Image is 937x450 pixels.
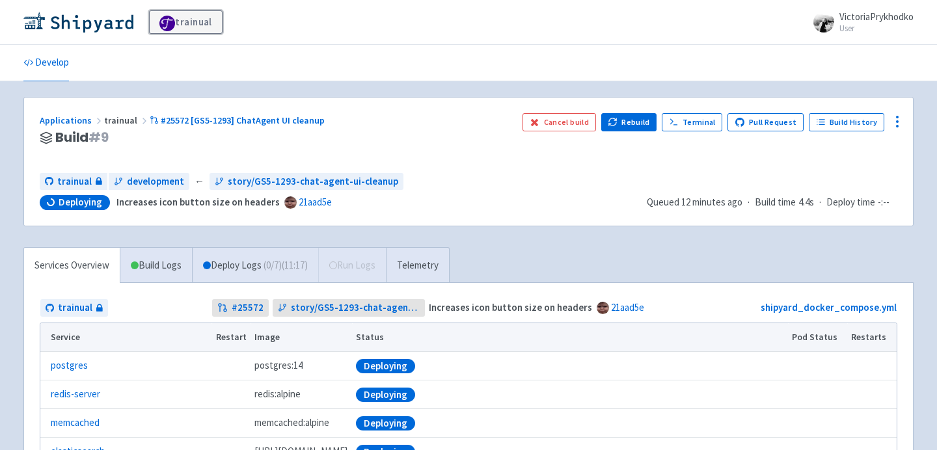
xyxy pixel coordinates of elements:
span: VictoriaPrykhodko [839,10,914,23]
span: Queued [647,196,742,208]
a: Deploy Logs (0/7)(11:17) [192,248,318,284]
a: #25572 [GS5-1293] ChatAgent UI cleanup [150,114,327,126]
span: -:-- [878,195,889,210]
a: Applications [40,114,104,126]
th: Image [251,323,352,352]
div: Deploying [356,359,415,373]
a: story/GS5-1293-chat-agent-ui-cleanup [210,173,403,191]
div: Deploying [356,388,415,402]
th: Service [40,323,211,352]
a: VictoriaPrykhodko User [806,12,914,33]
div: Deploying [356,416,415,430]
span: redis:alpine [254,387,301,402]
a: Telemetry [386,248,449,284]
button: Rebuild [601,113,657,131]
span: Deploy time [826,195,875,210]
a: trainual [40,173,107,191]
span: story/GS5-1293-chat-agent-ui-cleanup [228,174,398,189]
a: #25572 [212,299,269,317]
span: Build [55,130,109,145]
span: trainual [57,174,92,189]
span: development [127,174,184,189]
a: Terminal [662,113,722,131]
a: trainual [40,299,108,317]
span: 4.4s [798,195,814,210]
span: postgres:14 [254,358,303,373]
a: development [109,173,189,191]
a: trainual [149,10,223,34]
a: story/GS5-1293-chat-agent-ui-cleanup [273,299,426,317]
small: User [839,24,914,33]
strong: Increases icon button size on headers [116,196,280,208]
a: shipyard_docker_compose.yml [761,301,897,313]
span: Build time [755,195,796,210]
a: postgres [51,358,88,373]
th: Restart [211,323,251,352]
span: # 9 [88,128,109,146]
span: trainual [58,300,92,315]
th: Pod Status [788,323,847,352]
button: Cancel build [523,113,596,131]
span: trainual [104,114,150,126]
a: 21aad5e [299,196,332,208]
span: memcached:alpine [254,416,329,430]
img: Shipyard logo [23,12,133,33]
a: redis-server [51,387,100,402]
strong: Increases icon button size on headers [429,301,592,313]
th: Restarts [847,323,897,352]
span: ← [195,174,204,189]
time: 12 minutes ago [681,196,742,208]
a: 21aad5e [611,301,644,313]
a: memcached [51,416,100,430]
span: story/GS5-1293-chat-agent-ui-cleanup [291,300,420,315]
a: Build Logs [120,248,192,284]
a: Services Overview [24,248,120,284]
a: Build History [809,113,884,131]
th: Status [352,323,788,352]
a: Develop [23,45,69,81]
strong: # 25572 [232,300,264,315]
span: Deploying [59,196,102,209]
a: Pull Request [727,113,804,131]
span: ( 0 / 7 ) (11:17) [264,258,308,273]
div: · · [647,195,897,210]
